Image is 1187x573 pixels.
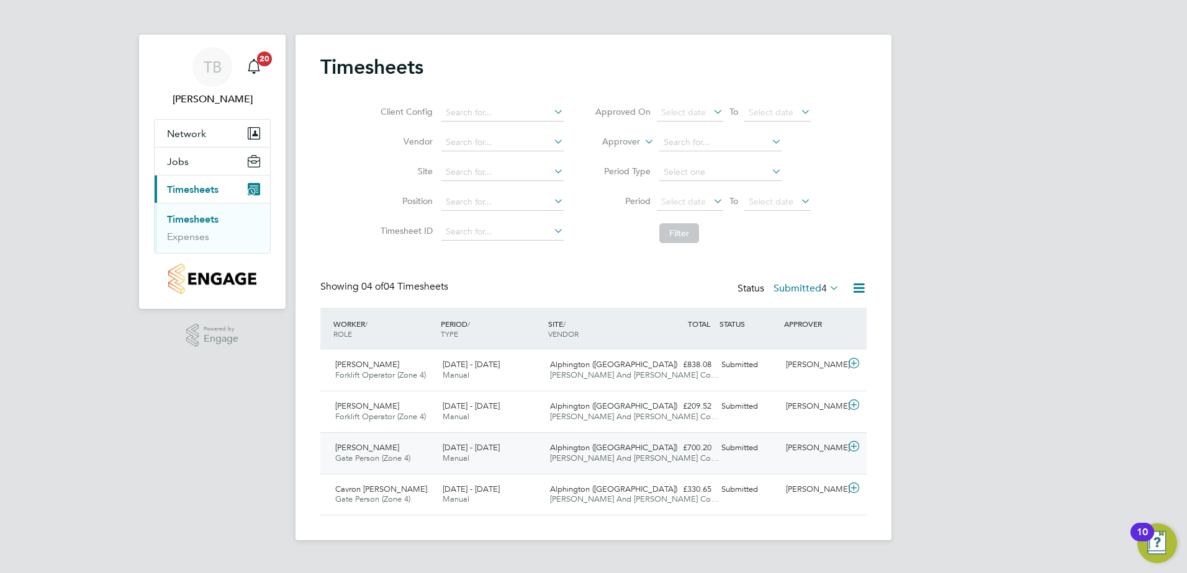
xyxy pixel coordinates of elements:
span: [DATE] - [DATE] [443,359,500,370]
label: Site [377,166,433,177]
span: Tom Barnett [154,92,271,107]
a: TB[PERSON_NAME] [154,47,271,107]
span: To [726,193,742,209]
span: Alphington ([GEOGRAPHIC_DATA]) [550,359,677,370]
input: Search for... [441,223,564,241]
div: Showing [320,280,451,293]
span: 04 of [361,280,384,293]
button: Timesheets [155,175,270,203]
nav: Main navigation [139,35,286,309]
span: [PERSON_NAME] [335,401,399,411]
span: Manual [443,494,469,504]
div: [PERSON_NAME] [781,355,846,375]
label: Approver [584,136,640,148]
span: [PERSON_NAME] And [PERSON_NAME] Co… [550,370,719,380]
span: [PERSON_NAME] And [PERSON_NAME] Co… [550,453,719,463]
span: Manual [443,411,469,422]
button: Jobs [155,148,270,175]
span: / [365,319,368,329]
input: Search for... [659,134,782,151]
span: Select date [661,107,706,118]
span: Network [167,128,206,140]
button: Filter [659,223,699,243]
div: Submitted [716,438,781,458]
a: Go to home page [154,264,271,294]
button: Open Resource Center, 10 new notifications [1137,523,1177,563]
div: 10 [1137,532,1148,548]
span: Alphington ([GEOGRAPHIC_DATA]) [550,442,677,453]
span: Alphington ([GEOGRAPHIC_DATA]) [550,484,677,494]
div: [PERSON_NAME] [781,479,846,500]
div: STATUS [716,313,781,335]
div: [PERSON_NAME] [781,438,846,458]
span: [DATE] - [DATE] [443,442,500,453]
input: Search for... [441,134,564,151]
span: ROLE [333,329,352,339]
span: TYPE [441,329,458,339]
span: Engage [204,334,238,344]
span: 4 [821,282,827,295]
span: 04 Timesheets [361,280,448,293]
div: PERIOD [438,313,545,345]
h2: Timesheets [320,55,423,79]
button: Network [155,120,270,147]
span: / [467,319,470,329]
a: Timesheets [167,213,219,225]
label: Period Type [595,166,651,177]
div: £838.08 [652,355,716,375]
span: Jobs [167,156,189,167]
span: Manual [443,370,469,380]
span: [DATE] - [DATE] [443,484,500,494]
span: [DATE] - [DATE] [443,401,500,411]
div: [PERSON_NAME] [781,396,846,417]
span: [PERSON_NAME] [335,442,399,453]
label: Period [595,195,651,207]
a: 20 [241,47,266,87]
span: Gate Person (Zone 4) [335,453,410,463]
a: Powered byEngage [186,324,239,347]
span: Alphington ([GEOGRAPHIC_DATA]) [550,401,677,411]
span: [PERSON_NAME] [335,359,399,370]
span: Forklift Operator (Zone 4) [335,370,426,380]
a: Expenses [167,231,209,242]
span: TB [204,59,222,75]
span: Gate Person (Zone 4) [335,494,410,504]
div: £700.20 [652,438,716,458]
div: Submitted [716,396,781,417]
span: VENDOR [548,329,579,339]
input: Search for... [441,164,564,181]
span: Manual [443,453,469,463]
input: Select one [659,164,782,181]
input: Search for... [441,193,564,211]
span: 20 [257,51,272,66]
label: Submitted [774,282,839,295]
div: Status [738,280,842,298]
span: Timesheets [167,184,219,195]
span: Cavron [PERSON_NAME] [335,484,427,494]
span: TOTAL [688,319,710,329]
img: countryside-properties-logo-retina.png [168,264,256,294]
span: Forklift Operator (Zone 4) [335,411,426,422]
div: WORKER [330,313,438,345]
span: / [563,319,566,329]
label: Timesheet ID [377,225,433,236]
span: Select date [749,196,793,207]
div: £330.65 [652,479,716,500]
div: APPROVER [781,313,846,335]
input: Search for... [441,104,564,122]
span: Select date [661,196,706,207]
label: Client Config [377,106,433,117]
label: Position [377,195,433,207]
span: [PERSON_NAME] And [PERSON_NAME] Co… [550,411,719,422]
span: Powered by [204,324,238,334]
label: Vendor [377,136,433,147]
span: To [726,104,742,120]
div: SITE [545,313,652,345]
label: Approved On [595,106,651,117]
span: [PERSON_NAME] And [PERSON_NAME] Co… [550,494,719,504]
div: Timesheets [155,203,270,253]
div: Submitted [716,355,781,375]
div: Submitted [716,479,781,500]
div: £209.52 [652,396,716,417]
span: Select date [749,107,793,118]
